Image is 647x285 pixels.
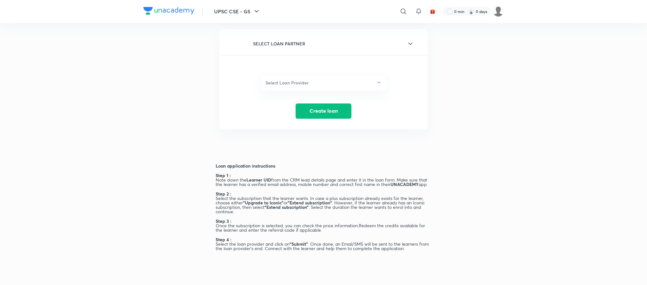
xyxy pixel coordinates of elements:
h6: Loan application instructions [216,164,431,168]
a: Company Logo [143,7,194,16]
button: avatar [428,6,438,17]
img: Company Logo [143,7,194,15]
img: Pranesh [493,6,504,17]
h6: Select the loan provider and click on . Once done, an Email/SMS will be sent to the learners from... [216,242,431,251]
button: Create loan [296,103,351,119]
h6: Step 1 : [216,173,235,178]
strong: UNACADEMY [390,181,419,187]
img: streak [468,8,474,15]
h6: Step 2 : [216,192,235,196]
h6: Select the subscription that the learner wants. In case a plus subscription already exists for th... [216,196,431,214]
strong: "Upgrade to Iconic" [243,200,284,206]
img: avatar [430,9,435,14]
button: UPSC CSE - GS [210,5,264,18]
strong: “Extend subscription” [265,204,309,210]
h6: Step 4 : [216,237,235,242]
h6: SELECT LOAN PARTNER [253,40,305,47]
button: Select Loan Provider [260,75,387,91]
h6: Note down the from the CRM lead details page and enter it in the loan form. Make sure that the le... [216,178,431,187]
strong: “Submit” [290,241,308,247]
strong: "Extend subscription" [288,200,332,206]
strong: Learner UID [246,177,271,183]
h6: Once the subscription is selected, you can check the price information.Redeem the credits availab... [216,223,431,232]
h6: Select Loan Provider [265,79,309,86]
h6: Step 3 : [216,219,235,223]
